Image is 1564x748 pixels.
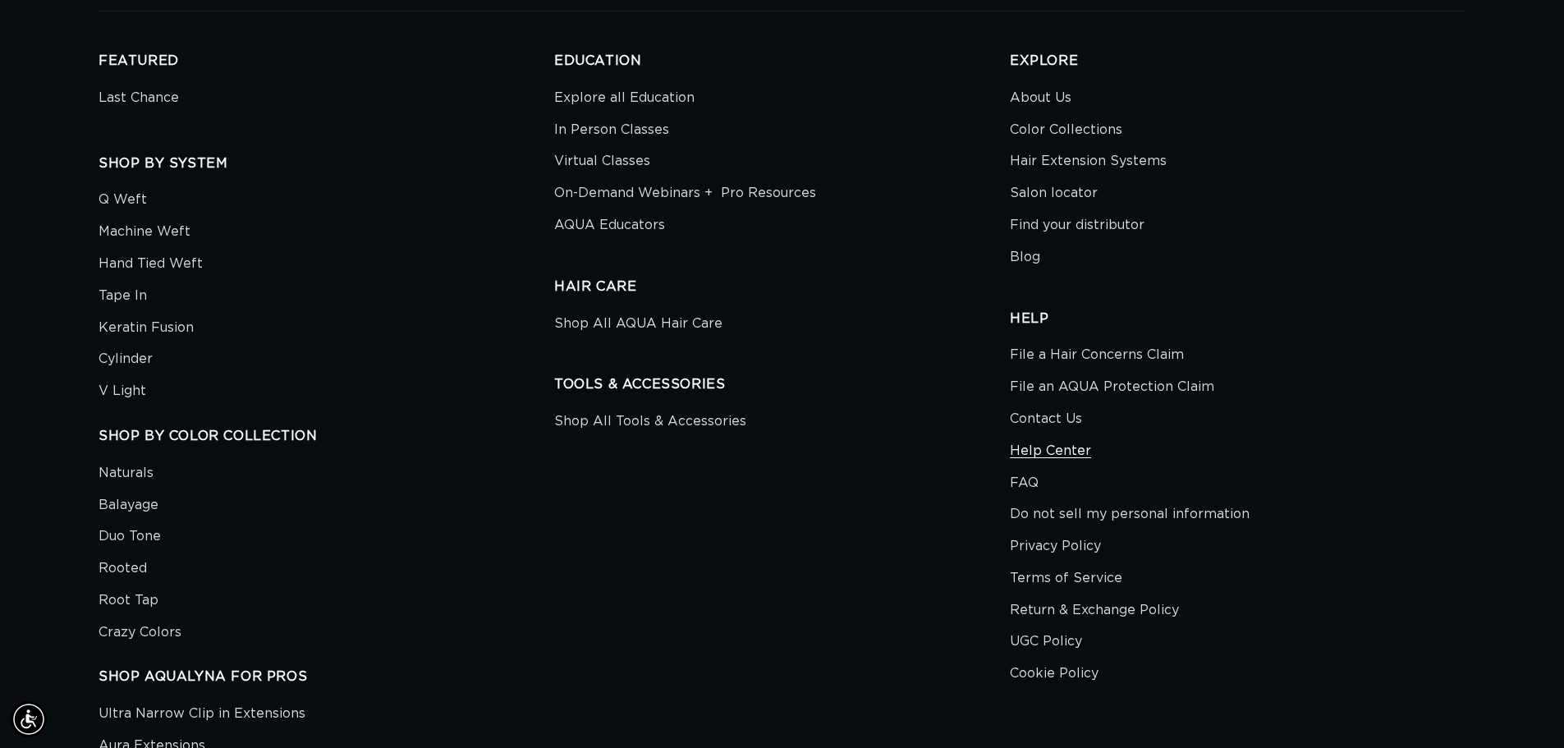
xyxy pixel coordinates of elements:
[11,701,47,737] div: Accessibility Menu
[99,188,147,216] a: Q Weft
[1010,310,1465,328] h2: HELP
[1010,371,1214,403] a: File an AQUA Protection Claim
[1010,467,1039,499] a: FAQ
[554,114,669,146] a: In Person Classes
[1010,435,1091,467] a: Help Center
[99,280,147,312] a: Tape In
[99,343,153,375] a: Cylinder
[1010,626,1082,658] a: UGC Policy
[554,177,816,209] a: On-Demand Webinars + Pro Resources
[99,521,161,553] a: Duo Tone
[99,53,554,70] h2: FEATURED
[1010,177,1098,209] a: Salon locator
[1010,343,1184,371] a: File a Hair Concerns Claim
[1010,241,1040,273] a: Blog
[1010,594,1179,626] a: Return & Exchange Policy
[99,248,203,280] a: Hand Tied Weft
[554,376,1010,393] h2: TOOLS & ACCESSORIES
[99,489,158,521] a: Balayage
[1010,530,1101,562] a: Privacy Policy
[1482,669,1564,748] iframe: Chat Widget
[99,702,305,730] a: Ultra Narrow Clip in Extensions
[554,53,1010,70] h2: EDUCATION
[99,617,181,649] a: Crazy Colors
[554,312,722,340] a: Shop All AQUA Hair Care
[99,461,154,489] a: Naturals
[1010,403,1082,435] a: Contact Us
[99,585,158,617] a: Root Tap
[1010,86,1071,114] a: About Us
[1010,658,1098,690] a: Cookie Policy
[99,428,554,445] h2: SHOP BY COLOR COLLECTION
[1010,145,1167,177] a: Hair Extension Systems
[1010,209,1144,241] a: Find your distributor
[99,312,194,344] a: Keratin Fusion
[1010,498,1250,530] a: Do not sell my personal information
[1010,53,1465,70] h2: EXPLORE
[99,155,554,172] h2: SHOP BY SYSTEM
[554,209,665,241] a: AQUA Educators
[99,86,179,114] a: Last Chance
[99,375,146,407] a: V Light
[554,278,1010,296] h2: HAIR CARE
[99,216,190,248] a: Machine Weft
[99,668,554,686] h2: SHOP AQUALYNA FOR PROS
[554,410,746,438] a: Shop All Tools & Accessories
[554,145,650,177] a: Virtual Classes
[99,553,147,585] a: Rooted
[1010,114,1122,146] a: Color Collections
[554,86,695,114] a: Explore all Education
[1010,562,1122,594] a: Terms of Service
